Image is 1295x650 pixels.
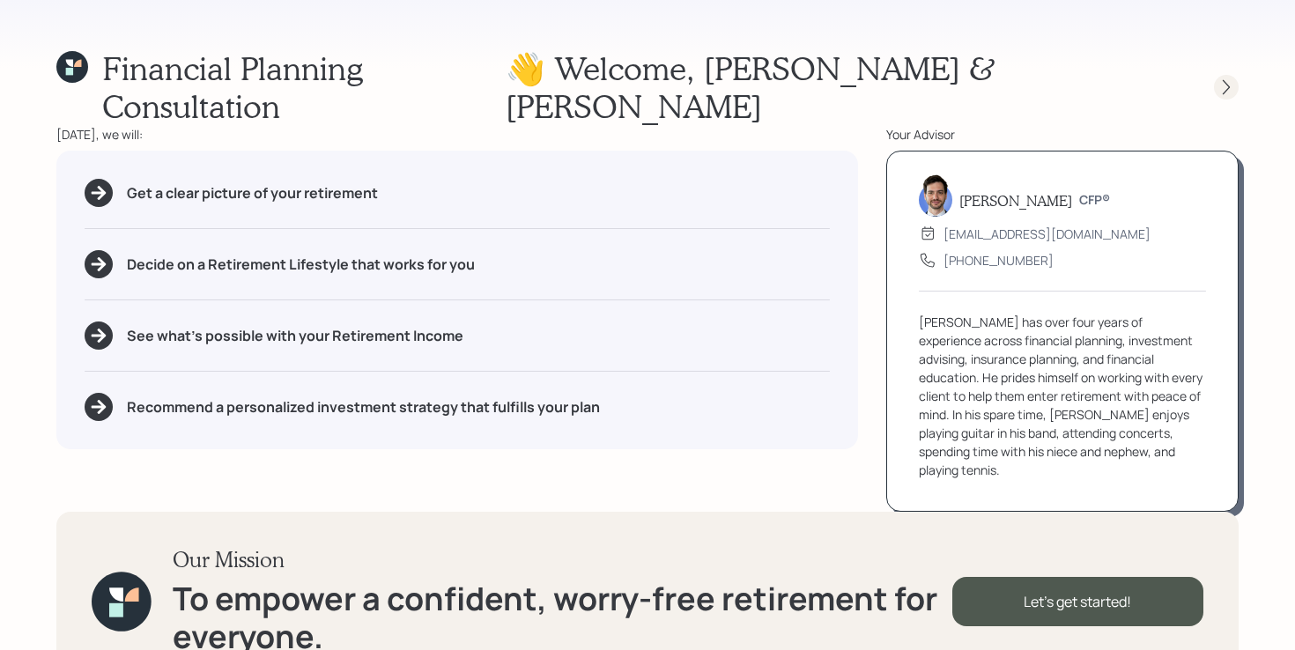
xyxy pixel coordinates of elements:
div: Let's get started! [952,577,1203,626]
h5: [PERSON_NAME] [959,192,1072,209]
img: jonah-coleman-headshot.png [919,174,952,217]
div: [DATE], we will: [56,125,858,144]
h1: Financial Planning Consultation [102,49,506,125]
h5: Get a clear picture of your retirement [127,185,378,202]
div: [PERSON_NAME] has over four years of experience across financial planning, investment advising, i... [919,313,1206,479]
h6: CFP® [1079,193,1110,208]
h5: Decide on a Retirement Lifestyle that works for you [127,256,475,273]
h3: Our Mission [173,547,952,572]
h1: 👋 Welcome , [PERSON_NAME] & [PERSON_NAME] [506,49,1182,125]
h5: Recommend a personalized investment strategy that fulfills your plan [127,399,600,416]
div: [PHONE_NUMBER] [943,251,1054,270]
div: Your Advisor [886,125,1239,144]
div: [EMAIL_ADDRESS][DOMAIN_NAME] [943,225,1151,243]
h5: See what's possible with your Retirement Income [127,328,463,344]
